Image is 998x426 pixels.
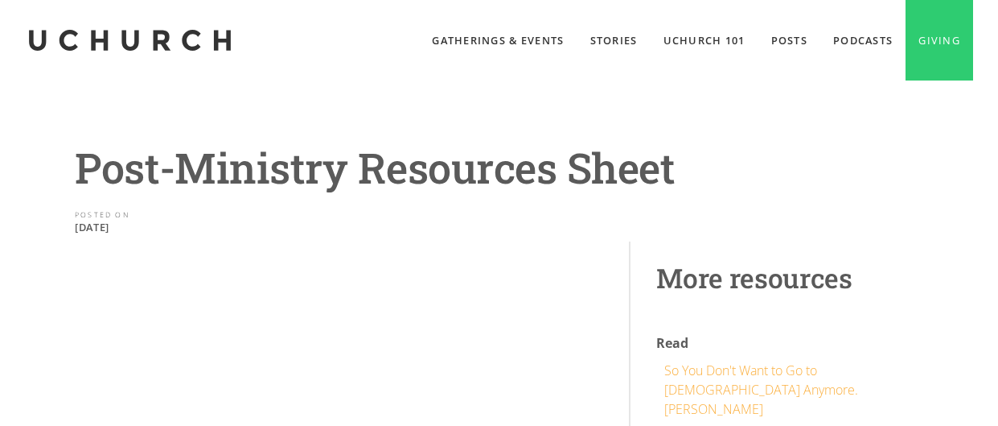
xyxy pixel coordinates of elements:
[75,212,923,219] div: POSTED ON
[75,221,923,234] p: [DATE]
[656,334,688,352] strong: Read
[75,145,923,191] h1: Post-Ministry Resources Sheet
[664,361,889,419] div: So You Don't Want to Go to [DEMOGRAPHIC_DATA] Anymore. [PERSON_NAME]
[656,261,897,295] h2: More resources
